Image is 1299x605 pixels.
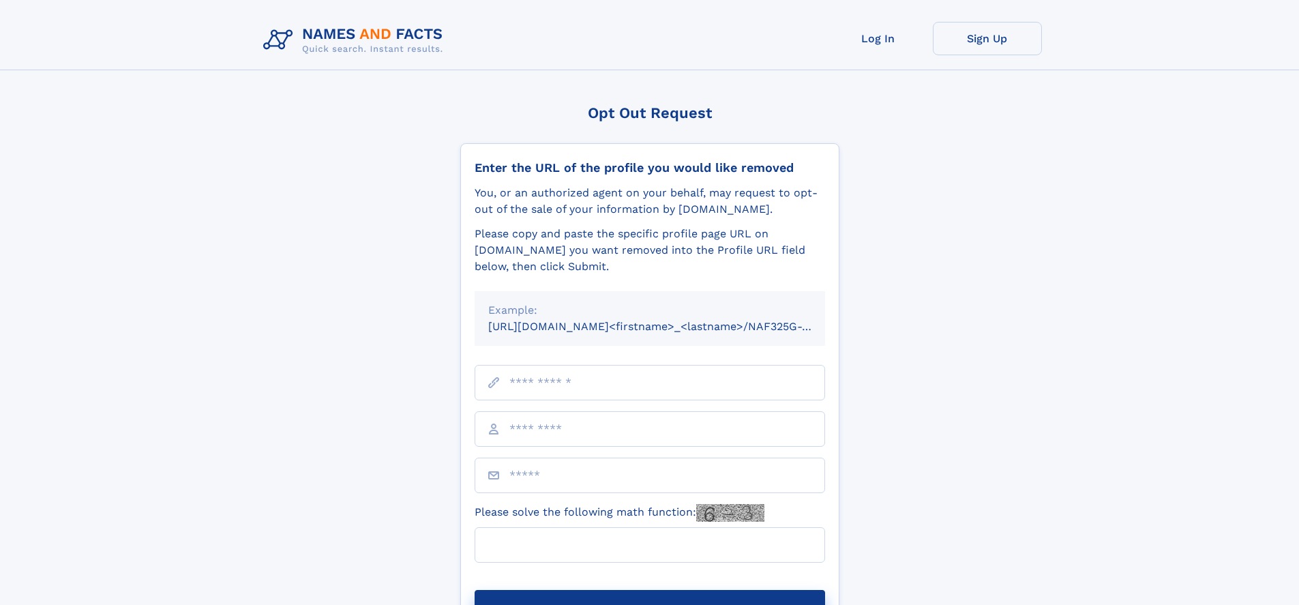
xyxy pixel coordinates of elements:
[933,22,1042,55] a: Sign Up
[824,22,933,55] a: Log In
[488,320,851,333] small: [URL][DOMAIN_NAME]<firstname>_<lastname>/NAF325G-xxxxxxxx
[258,22,454,59] img: Logo Names and Facts
[475,185,825,218] div: You, or an authorized agent on your behalf, may request to opt-out of the sale of your informatio...
[488,302,811,319] div: Example:
[475,504,764,522] label: Please solve the following math function:
[460,104,839,121] div: Opt Out Request
[475,226,825,275] div: Please copy and paste the specific profile page URL on [DOMAIN_NAME] you want removed into the Pr...
[475,160,825,175] div: Enter the URL of the profile you would like removed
